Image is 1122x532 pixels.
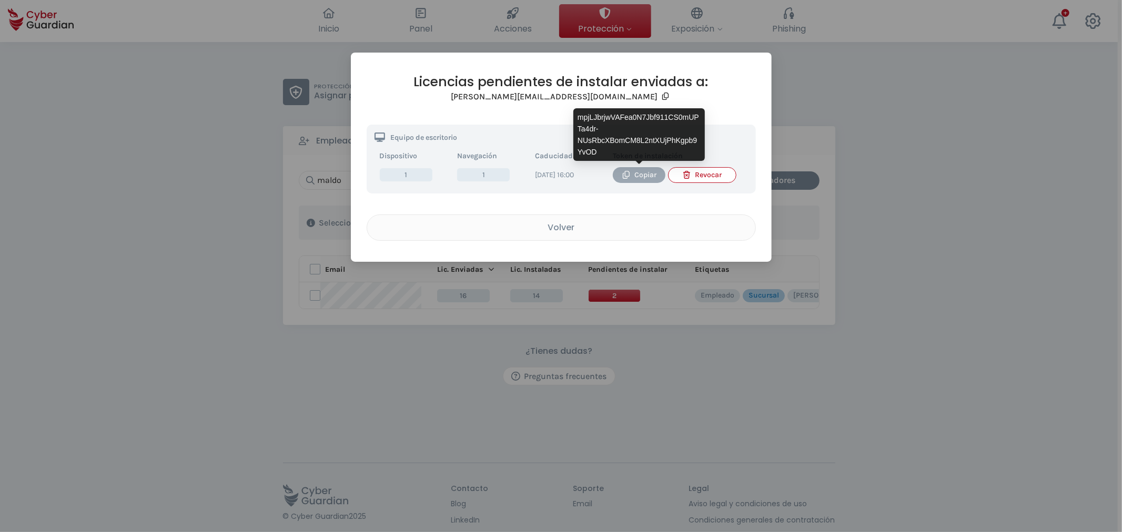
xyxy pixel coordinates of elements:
[451,91,658,102] h3: [PERSON_NAME][EMAIL_ADDRESS][DOMAIN_NAME]
[452,148,530,165] th: Navegación
[668,167,736,183] button: Revocar
[457,168,510,181] span: 1
[530,148,608,165] th: Caducidad
[573,108,705,161] div: mpjLJbrjwVAFea0N7Jbf911CS0mUPTa4dr-NUsRbcXBomCM8L2ntXUjPhKgpb9YvOD
[390,134,457,141] p: Equipo de escritorio
[621,169,658,181] div: Copiar
[660,90,671,104] button: Copy email
[367,74,756,90] h2: Licencias pendientes de instalar enviadas a:
[613,167,665,183] button: Copiar
[530,165,608,186] td: [DATE] 16:00
[676,169,728,181] div: Revocar
[367,214,756,241] button: Volver
[375,148,452,165] th: Dispositivo
[380,168,432,181] span: 1
[375,221,747,234] div: Volver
